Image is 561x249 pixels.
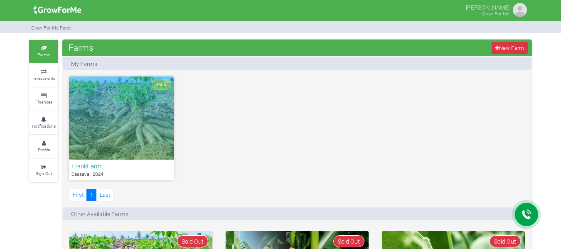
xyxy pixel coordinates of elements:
p: Cassava _2024 [71,171,171,178]
nav: Page Navigation [69,189,113,201]
a: Profile [29,135,58,158]
a: Paid FrankFarm Cassava _2024 [69,76,174,180]
span: Sold Out [490,235,521,247]
small: Notifications [32,123,56,129]
p: My Farms [71,59,97,68]
a: Farms [29,40,58,63]
a: Investments [29,64,58,86]
a: Finances [29,88,58,111]
small: Farms [37,52,50,57]
img: growforme image [512,2,528,18]
a: 1 [86,189,96,201]
a: First [69,189,87,201]
span: Sold Out [177,235,208,247]
span: Sold Out [333,235,364,247]
span: Paid [153,79,171,90]
small: Grow For Me Panel [31,25,71,31]
a: Sign Out [29,159,58,182]
a: New Farm [492,42,528,54]
p: Other Available Farms [71,210,128,218]
small: Grow For Me [482,10,509,17]
p: [PERSON_NAME] [466,2,509,12]
h6: FrankFarm [71,162,171,170]
a: Last [96,189,113,201]
small: Sign Out [36,170,52,176]
small: Investments [32,75,55,81]
small: Finances [35,99,52,105]
small: Profile [38,147,50,153]
a: Notifications [29,111,58,134]
span: Farms [66,39,96,56]
img: growforme image [31,2,84,18]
